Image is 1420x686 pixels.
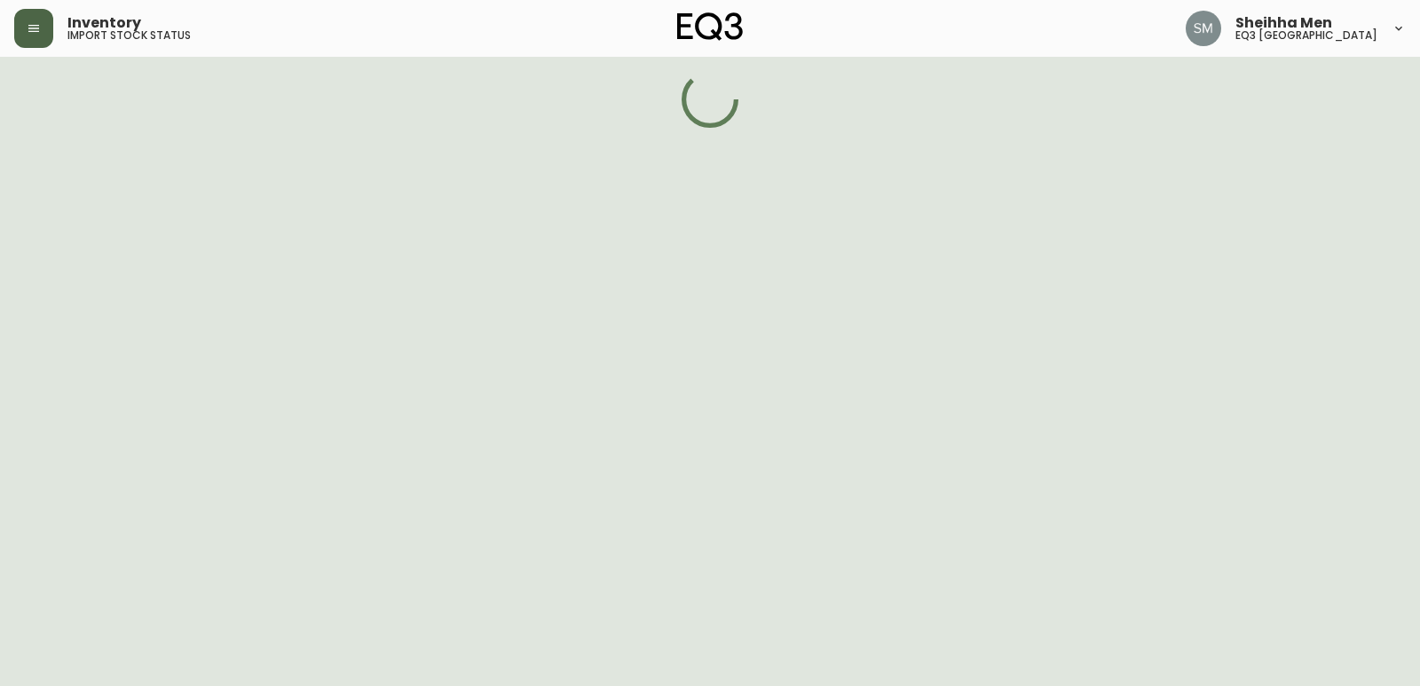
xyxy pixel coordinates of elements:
span: Inventory [67,16,141,30]
img: cfa6f7b0e1fd34ea0d7b164297c1067f [1186,11,1221,46]
h5: eq3 [GEOGRAPHIC_DATA] [1235,30,1377,41]
h5: import stock status [67,30,191,41]
img: logo [677,12,743,41]
span: Sheihha Men [1235,16,1332,30]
